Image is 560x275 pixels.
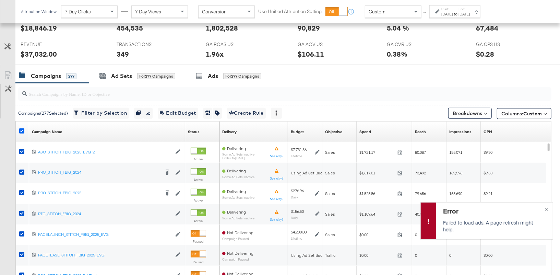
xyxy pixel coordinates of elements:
span: $1,721.17 [359,150,395,155]
span: 40,533 [415,211,426,217]
span: Delivering [227,168,246,173]
a: Shows the current state of your Ad Campaign. [188,129,200,135]
sub: Some Ad Sets Inactive [222,152,254,156]
div: [DATE] [458,11,470,17]
a: Your campaign's objective. [325,129,342,135]
div: $18,846.19 [21,23,57,33]
sub: Lifetime [291,236,302,240]
div: $4,200.00 [291,229,307,235]
div: $276.96 [291,188,304,194]
span: 165,690 [449,191,462,196]
a: PACELAUNCH_STITCH_FBIG_2025_EVG [38,232,172,238]
button: Breakdowns [448,108,492,119]
div: Status [188,129,200,135]
div: $7,731.36 [291,147,307,152]
label: Paused [191,239,206,244]
div: 5.04 % [387,23,409,33]
div: Spend [359,129,371,135]
span: Delivering [227,209,246,215]
div: 1,802,528 [206,23,238,33]
p: Failed to load ads. A page refresh might help. [443,219,544,233]
label: Active [191,177,206,182]
div: 67,484 [476,23,498,33]
input: Search Campaigns by Name, ID or Objective [27,84,503,98]
span: 0 [415,253,417,258]
label: Active [191,157,206,161]
div: 349 [117,49,129,59]
span: 80,087 [415,150,426,155]
sub: Some Ad Sets Inactive [222,175,254,179]
span: 169,596 [449,170,462,175]
div: Error [443,206,544,216]
sub: Campaign Paused [222,237,253,241]
div: RTG_STITCH_FBIG_2024 [38,211,172,217]
a: PACETEASE_STITCH_FBIG_2025_EVG [38,252,172,258]
button: Columns:Custom [497,108,551,119]
div: 1.96x [206,49,224,59]
a: ASC_STITCH_FBIG_2025_EVG_2 [38,149,172,155]
span: GA AOV US [298,41,349,48]
label: Active [191,219,206,223]
div: Objective [325,129,342,135]
span: GA ROAS US [206,41,257,48]
div: Using Ad Set Budget [291,170,329,176]
span: 79,656 [415,191,426,196]
div: Campaigns [31,72,61,80]
span: Delivering [227,146,246,151]
span: 7 Day Clicks [65,9,91,15]
label: Active [191,198,206,203]
span: Not Delivering [227,230,253,235]
div: Delivery [222,129,237,135]
div: Reach [415,129,426,135]
div: for 277 Campaigns [223,73,261,79]
span: 185,071 [449,150,462,155]
a: The average cost you've paid to have 1,000 impressions of your ad. [484,129,492,135]
span: 0 [449,253,451,258]
span: $1,617.01 [359,170,395,175]
a: PRO_STITCH_FBIG_2024 [38,170,160,176]
div: Campaigns ( 277 Selected) [18,110,68,116]
span: 7 Day Views [135,9,161,15]
button: × [540,203,553,215]
div: PRO_STITCH_FBIG_2025 [38,190,160,196]
span: GA CPS US [476,41,527,48]
span: Conversion [202,9,227,15]
sub: Some Ad Sets Inactive [222,216,254,220]
span: Not Delivering [227,251,253,256]
div: [DATE] [441,11,453,17]
a: Your campaign name. [32,129,62,135]
a: RTG_STITCH_FBIG_2024 [38,211,172,217]
label: Paused [191,260,206,264]
sub: Daily [291,195,298,199]
span: Columns: [501,110,542,117]
sub: Lifetime [291,154,302,158]
span: Sales [325,170,335,175]
span: Sales [325,211,335,217]
span: × [545,205,548,213]
span: 73,492 [415,170,426,175]
div: CPM [484,129,492,135]
span: TRANSACTIONS [117,41,168,48]
div: 277 [66,73,76,79]
span: Sales [325,150,335,155]
span: $1,109.64 [359,211,395,217]
div: 90,829 [298,23,320,33]
span: Custom [523,111,542,117]
div: for 277 Campaigns [137,73,175,79]
label: Use Unified Attribution Setting: [258,8,323,15]
label: End: [458,7,470,11]
div: Attribution Window: [21,9,58,14]
a: The number of people your ad was served to. [415,129,426,135]
div: PACETEASE_STITCH_FBIG_2025_EVG [38,252,172,258]
strong: to [453,11,458,16]
sub: ends on [DATE] [222,156,254,160]
div: $156.50 [291,209,304,214]
span: REVENUE [21,41,72,48]
span: Filter by Selection [75,109,127,117]
div: Impressions [449,129,472,135]
a: PRO_STITCH_FBIG_2025 [38,190,160,197]
span: GA CVR US [387,41,438,48]
a: Reflects the ability of your Ad Campaign to achieve delivery based on ad states, schedule and bud... [222,129,237,135]
div: PRO_STITCH_FBIG_2024 [38,170,160,175]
